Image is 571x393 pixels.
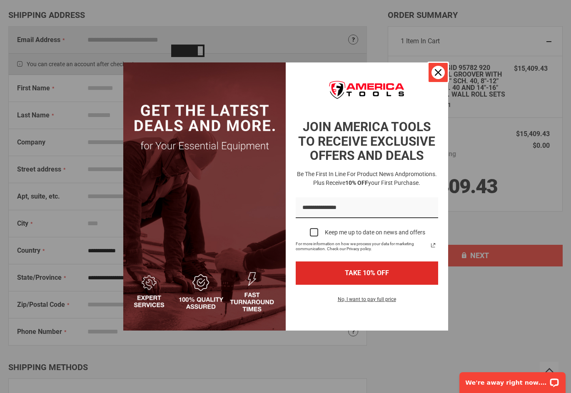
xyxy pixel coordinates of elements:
[296,261,438,284] button: TAKE 10% OFF
[298,119,435,163] strong: JOIN AMERICA TOOLS TO RECEIVE EXCLUSIVE OFFERS AND DEALS
[313,171,437,186] span: promotions. Plus receive your first purchase.
[345,179,368,186] strong: 10% OFF
[428,62,448,82] button: Close
[296,241,428,251] span: For more information on how we process your data for marketing communication. Check our Privacy p...
[325,229,425,236] div: Keep me up to date on news and offers
[331,295,403,309] button: No, I want to pay full price
[454,367,571,393] iframe: LiveChat chat widget
[435,69,441,76] svg: close icon
[428,240,438,250] svg: link icon
[428,240,438,250] a: Read our Privacy Policy
[294,170,440,187] h3: Be the first in line for product news and
[296,197,438,219] input: Email field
